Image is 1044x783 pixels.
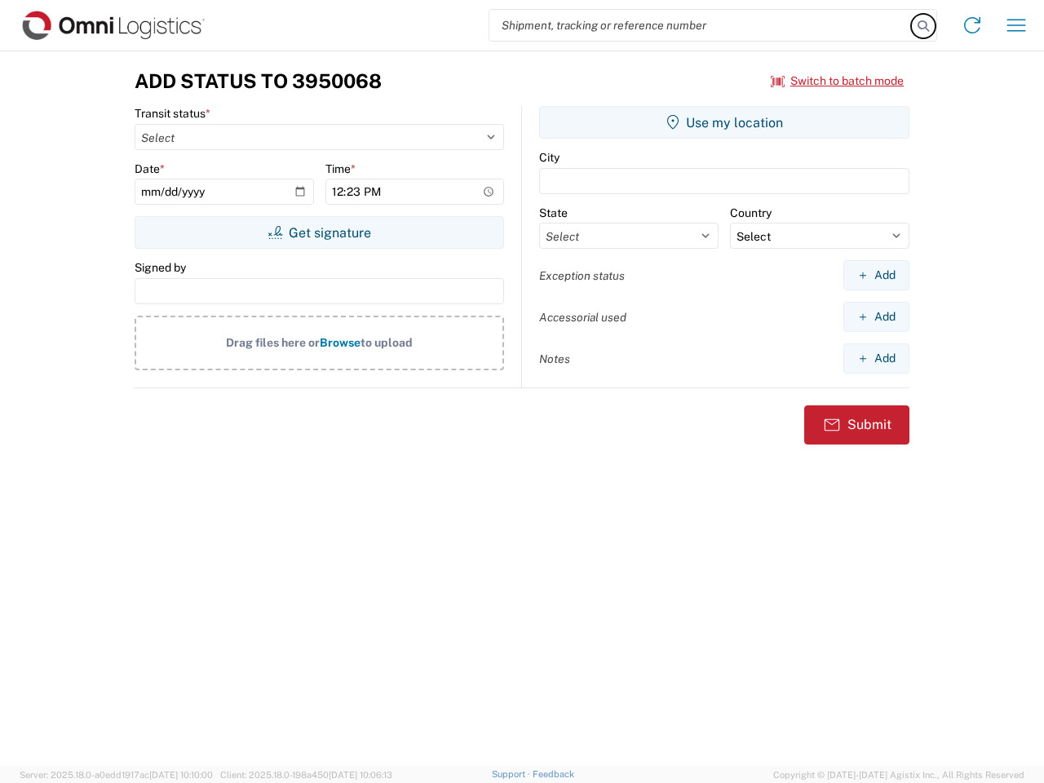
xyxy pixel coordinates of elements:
[539,106,909,139] button: Use my location
[135,69,382,93] h3: Add Status to 3950068
[492,769,533,779] a: Support
[135,106,210,121] label: Transit status
[843,343,909,374] button: Add
[320,336,361,349] span: Browse
[771,68,904,95] button: Switch to batch mode
[149,770,213,780] span: [DATE] 10:10:00
[361,336,413,349] span: to upload
[135,161,165,176] label: Date
[773,768,1024,782] span: Copyright © [DATE]-[DATE] Agistix Inc., All Rights Reserved
[730,206,772,220] label: Country
[539,352,570,366] label: Notes
[539,310,626,325] label: Accessorial used
[135,216,504,249] button: Get signature
[843,302,909,332] button: Add
[533,769,574,779] a: Feedback
[226,336,320,349] span: Drag files here or
[539,268,625,283] label: Exception status
[539,150,560,165] label: City
[539,206,568,220] label: State
[220,770,392,780] span: Client: 2025.18.0-198a450
[325,161,356,176] label: Time
[329,770,392,780] span: [DATE] 10:06:13
[489,10,912,41] input: Shipment, tracking or reference number
[804,405,909,445] button: Submit
[20,770,213,780] span: Server: 2025.18.0-a0edd1917ac
[135,260,186,275] label: Signed by
[843,260,909,290] button: Add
